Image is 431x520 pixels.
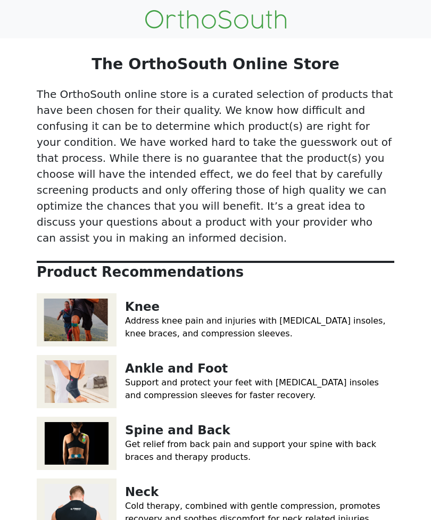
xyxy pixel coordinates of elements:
a: Neck [125,485,159,499]
a: Get relief from back pain and support your spine with back braces and therapy products. [125,439,376,462]
p: The OrthoSouth online store is a curated selection of products that have been chosen for their qu... [37,86,394,246]
img: Knee [37,293,117,346]
a: Ankle and Foot [125,361,228,375]
img: Ankle and Foot [37,355,117,408]
a: Knee [125,300,160,313]
p: Product Recommendations [37,264,394,280]
a: Spine and Back [125,423,230,437]
img: OrthoSouth [145,10,286,29]
a: Address knee pain and injuries with [MEDICAL_DATA] insoles, knee braces, and compression sleeves. [125,316,386,339]
a: Support and protect your feet with [MEDICAL_DATA] insoles and compression sleeves for faster reco... [125,377,379,400]
p: The OrthoSouth Online Store [37,55,394,73]
img: Spine and Back [37,417,117,470]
